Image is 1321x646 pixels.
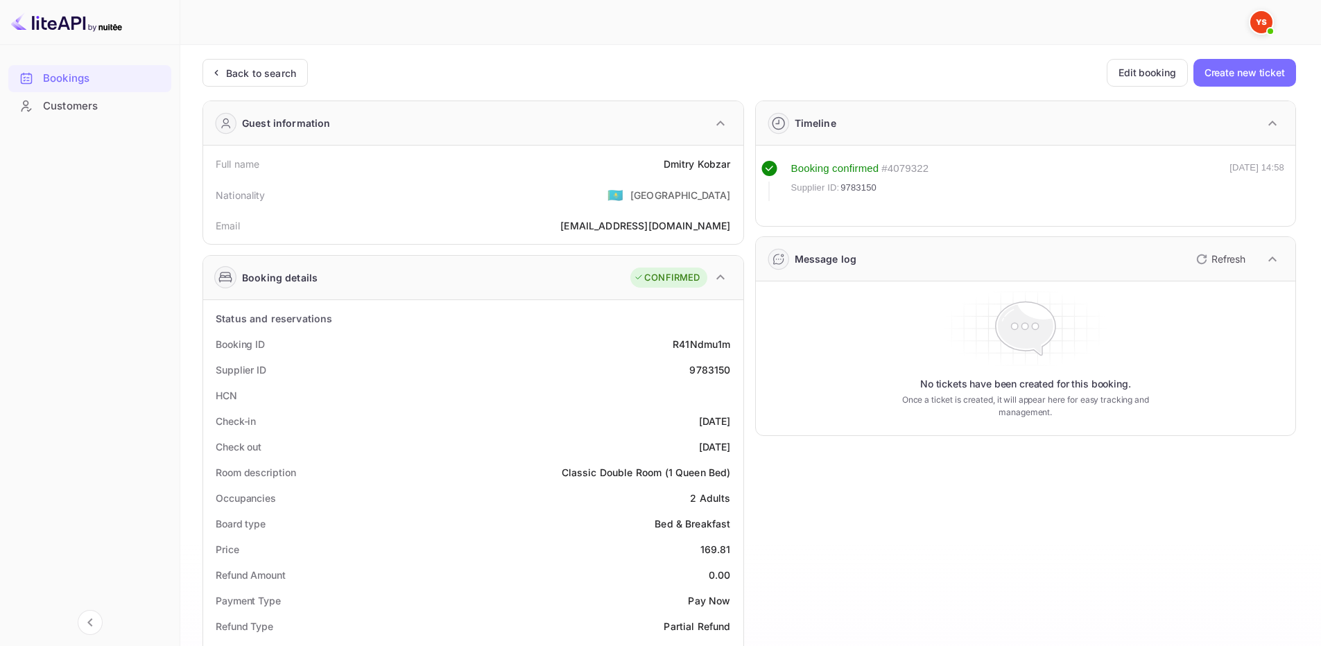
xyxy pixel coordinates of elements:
div: # 4079322 [881,161,929,177]
img: LiteAPI logo [11,11,122,33]
div: Classic Double Room (1 Queen Bed) [562,465,731,480]
div: Bookings [8,65,171,92]
a: Customers [8,93,171,119]
div: CONFIRMED [634,271,700,285]
div: [GEOGRAPHIC_DATA] [630,188,731,202]
div: Payment Type [216,593,281,608]
div: 0.00 [709,568,731,582]
span: Supplier ID: [791,181,840,195]
div: Price [216,542,239,557]
div: 169.81 [700,542,731,557]
div: Dmitry Kobzar [664,157,731,171]
p: Refresh [1211,252,1245,266]
div: Check out [216,439,261,454]
div: HCN [216,388,237,403]
div: Bed & Breakfast [655,516,730,531]
a: Bookings [8,65,171,91]
div: [EMAIL_ADDRESS][DOMAIN_NAME] [560,218,730,233]
div: [DATE] [699,414,731,428]
div: Full name [216,157,259,171]
div: Pay Now [688,593,730,608]
div: Room description [216,465,295,480]
div: Refund Amount [216,568,286,582]
div: Occupancies [216,491,276,505]
button: Edit booking [1107,59,1188,87]
img: Yandex Support [1250,11,1272,33]
div: [DATE] 14:58 [1229,161,1284,201]
div: Booking ID [216,337,265,351]
div: Nationality [216,188,266,202]
div: Supplier ID [216,363,266,377]
div: Booking confirmed [791,161,879,177]
div: 9783150 [689,363,730,377]
span: 9783150 [840,181,877,195]
div: R41Ndmu1m [673,337,730,351]
div: Back to search [226,66,296,80]
p: No tickets have been created for this booking. [920,377,1131,391]
div: Board type [216,516,266,531]
div: Guest information [242,116,331,130]
div: Customers [8,93,171,120]
button: Create new ticket [1193,59,1296,87]
p: Once a ticket is created, it will appear here for easy tracking and management. [880,394,1171,419]
div: Email [216,218,240,233]
div: Status and reservations [216,311,332,326]
div: Booking details [242,270,318,285]
div: [DATE] [699,439,731,454]
div: Message log [795,252,857,266]
div: Refund Type [216,619,273,634]
div: 2 Adults [690,491,730,505]
div: Bookings [43,71,164,87]
div: Partial Refund [664,619,730,634]
div: Customers [43,98,164,114]
span: United States [607,182,623,207]
button: Refresh [1188,248,1251,270]
button: Collapse navigation [78,610,103,635]
div: Timeline [795,116,836,130]
div: Check-in [216,414,256,428]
